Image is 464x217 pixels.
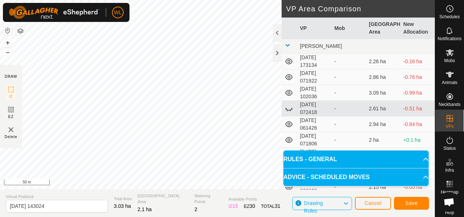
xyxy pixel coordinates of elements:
td: -0.76 ha [401,69,435,85]
span: 15 [232,203,238,209]
td: -0.51 ha [401,101,435,117]
th: VP [297,18,331,39]
td: [DATE] 173134 [297,54,331,69]
td: 2.15 ha [366,179,400,195]
td: [DATE] 062028 [297,179,331,195]
span: Drawing Rules [304,200,323,214]
td: -0.05 ha [401,179,435,195]
div: IZ [228,202,238,210]
span: 2 [194,206,197,212]
span: 2.1 ha [138,206,152,212]
p-accordion-header: ADVICE - SCHEDULED MOVES [283,168,429,186]
span: IZ [9,94,13,99]
td: +0.1 ha [401,132,435,148]
span: Save [405,200,418,206]
button: + [3,38,12,47]
span: Mobs [444,58,455,63]
th: [GEOGRAPHIC_DATA] Area [366,18,400,39]
span: Cancel [364,200,382,206]
th: New Allocation [401,18,435,39]
td: [DATE] 061426 [297,117,331,132]
div: - [335,136,363,144]
img: Gallagher Logo [9,6,100,19]
span: VPs [445,124,453,129]
img: VP [7,125,15,134]
div: - [335,183,363,191]
span: Watering Points [194,193,223,205]
span: WL [114,9,122,16]
span: RULES - GENERAL [283,155,337,164]
td: -0.99 ha [401,85,435,101]
th: Mob [332,18,366,39]
button: Reset Map [3,26,12,35]
span: ADVICE - SCHEDULED MOVES [283,173,370,182]
td: 1.44 ha [366,148,400,164]
div: TOTAL [261,202,280,210]
button: Cancel [355,197,391,210]
span: Heatmap [441,190,459,194]
span: Delete [5,134,18,140]
button: Save [394,197,429,210]
span: Neckbands [438,102,460,107]
span: Infra [445,168,454,172]
td: [DATE] 071806 [297,132,331,148]
td: 2.94 ha [366,117,400,132]
span: Available Points [228,196,280,202]
div: DRAW [5,74,17,79]
div: - [335,89,363,97]
span: Notifications [438,37,461,41]
span: Help [445,210,454,215]
div: - [335,105,363,113]
td: [DATE] 072418 [297,101,331,117]
a: Contact Us [225,180,246,186]
td: [DATE] 102036 [297,85,331,101]
div: Open chat [439,192,459,212]
span: Schedules [439,15,460,19]
span: [PERSON_NAME] [300,43,342,49]
td: 2 ha [366,132,400,148]
span: Virtual Paddock [6,194,108,200]
td: -0.16 ha [401,54,435,69]
h2: VP Area Comparison [286,4,435,13]
div: - [335,73,363,81]
span: 31 [275,203,281,209]
div: - [335,121,363,128]
span: [GEOGRAPHIC_DATA] Area [138,193,189,205]
span: Animals [442,80,457,85]
td: 2.61 ha [366,101,400,117]
button: – [3,48,12,57]
td: 2.26 ha [366,54,400,69]
span: Total Area [114,196,132,202]
button: Map Layers [16,27,25,35]
span: Status [443,146,456,151]
td: 2.86 ha [366,69,400,85]
td: -0.84 ha [401,117,435,132]
td: +0.66 ha [401,148,435,164]
td: [DATE] 074844 [297,148,331,164]
div: - [335,58,363,65]
div: EZ [244,202,255,210]
td: 3.09 ha [366,85,400,101]
p-accordion-header: RULES - GENERAL [283,151,429,168]
a: Privacy Policy [189,180,216,186]
span: 3.03 ha [114,203,131,209]
span: 30 [250,203,255,209]
span: EZ [8,114,14,119]
td: [DATE] 071922 [297,69,331,85]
